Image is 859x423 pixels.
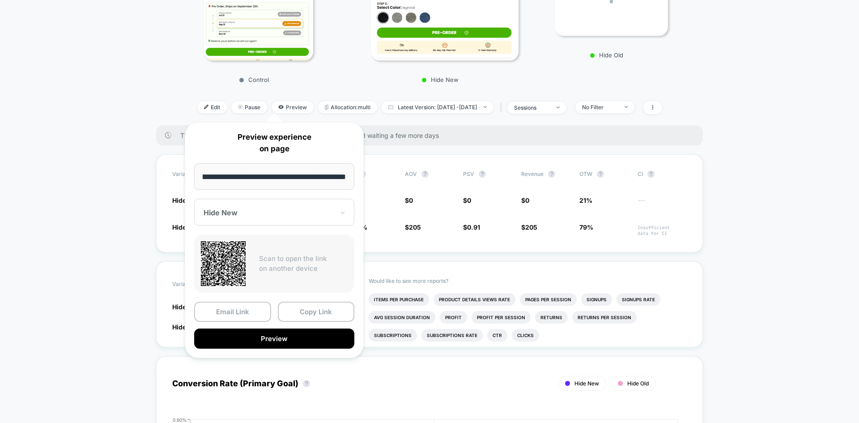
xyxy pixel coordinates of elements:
[238,105,242,109] img: end
[204,105,208,109] img: edit
[525,223,537,231] span: 205
[173,417,187,422] tspan: 0.60%
[194,132,354,154] p: Preview experience on page
[272,101,314,113] span: Preview
[231,101,267,113] span: Pause
[463,197,471,204] span: $
[421,171,429,178] button: ?
[369,329,417,342] li: Subscriptions
[318,101,377,113] span: Allocation: multi
[535,311,568,324] li: Returns
[463,171,474,177] span: PSV
[405,197,413,204] span: $
[472,311,531,324] li: Profit Per Session
[172,278,221,291] span: Variation
[278,302,355,322] button: Copy Link
[479,171,486,178] button: ?
[180,132,685,139] span: There are still no statistically significant results. We recommend waiting a few more days
[548,171,555,178] button: ?
[525,197,529,204] span: 0
[521,171,544,177] span: Revenue
[369,293,429,306] li: Items Per Purchase
[303,380,310,387] button: ?
[487,329,507,342] li: Ctr
[582,104,618,111] div: No Filter
[172,323,198,331] span: Hide Old
[638,225,687,236] span: Insufficient data for CI
[405,223,421,231] span: $
[467,197,471,204] span: 0
[647,171,655,178] button: ?
[325,105,328,110] img: rebalance
[597,171,604,178] button: ?
[579,197,592,204] span: 21%
[405,171,417,177] span: AOV
[259,254,348,274] p: Scan to open the link on another device
[521,223,537,231] span: $
[409,197,413,204] span: 0
[581,293,612,306] li: Signups
[579,171,629,178] span: OTW
[172,223,198,231] span: Hide Old
[579,223,593,231] span: 79%
[638,171,687,178] span: CI
[498,101,507,114] span: |
[388,105,393,109] img: calendar
[172,171,221,178] span: Variation
[364,76,516,83] p: Hide New
[512,329,539,342] li: Clicks
[572,311,637,324] li: Returns Per Session
[434,293,515,306] li: Product Details Views Rate
[409,223,421,231] span: 205
[194,329,354,349] button: Preview
[369,311,435,324] li: Avg Session Duration
[467,223,480,231] span: 0.91
[521,197,529,204] span: $
[638,198,687,205] span: ---
[574,380,599,387] span: Hide New
[550,51,663,59] p: Hide Old
[617,293,660,306] li: Signups Rate
[514,104,550,111] div: sessions
[625,106,628,108] img: end
[463,223,480,231] span: $
[557,107,560,108] img: end
[382,101,493,113] span: Latest Version: [DATE] - [DATE]
[484,106,487,108] img: end
[172,303,201,311] span: Hide New
[172,197,201,204] span: Hide New
[369,278,687,284] p: Would like to see more reports?
[197,101,227,113] span: Edit
[440,311,467,324] li: Profit
[627,380,649,387] span: Hide Old
[520,293,577,306] li: Pages Per Session
[421,329,483,342] li: Subscriptions Rate
[194,302,271,322] button: Email Link
[178,76,330,83] p: Control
